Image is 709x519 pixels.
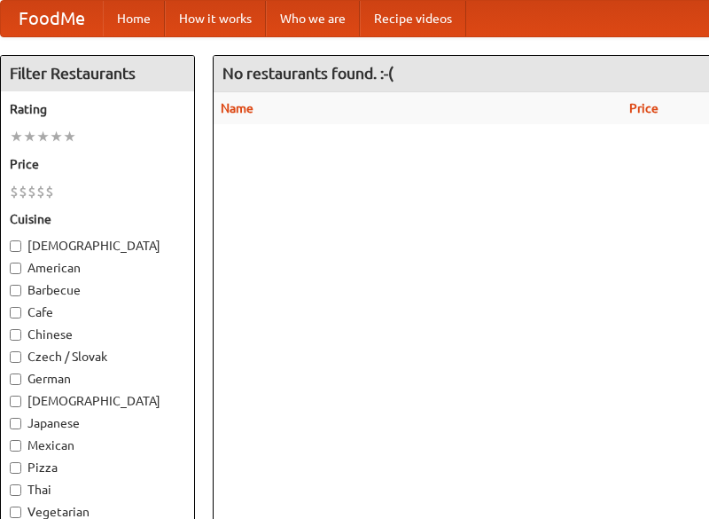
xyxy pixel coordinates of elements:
label: [DEMOGRAPHIC_DATA] [10,237,185,255]
li: $ [45,182,54,201]
label: Thai [10,481,185,499]
input: Pizza [10,462,21,474]
a: How it works [165,1,266,36]
label: [DEMOGRAPHIC_DATA] [10,392,185,410]
input: Barbecue [10,285,21,296]
label: Chinese [10,326,185,343]
a: Price [629,101,658,115]
li: $ [36,182,45,201]
li: ★ [63,127,76,146]
label: Czech / Slovak [10,348,185,366]
input: Chinese [10,329,21,341]
input: Vegetarian [10,507,21,518]
h5: Price [10,155,185,173]
label: German [10,370,185,388]
input: [DEMOGRAPHIC_DATA] [10,396,21,407]
input: Thai [10,484,21,496]
label: Mexican [10,436,185,454]
input: German [10,374,21,385]
a: Who we are [266,1,360,36]
li: ★ [36,127,50,146]
h5: Rating [10,100,185,118]
li: $ [19,182,27,201]
a: Recipe videos [360,1,466,36]
li: ★ [23,127,36,146]
a: Name [221,101,253,115]
input: American [10,263,21,274]
input: Mexican [10,440,21,452]
input: Czech / Slovak [10,351,21,363]
li: ★ [50,127,63,146]
label: Pizza [10,459,185,476]
h4: Filter Restaurants [1,56,194,91]
label: Japanese [10,414,185,432]
h5: Cuisine [10,210,185,228]
label: Barbecue [10,281,185,299]
input: [DEMOGRAPHIC_DATA] [10,240,21,252]
label: Cafe [10,303,185,321]
ng-pluralize: No restaurants found. :-( [222,65,393,82]
label: American [10,259,185,277]
input: Japanese [10,418,21,429]
li: $ [27,182,36,201]
li: $ [10,182,19,201]
a: FoodMe [1,1,103,36]
a: Home [103,1,165,36]
input: Cafe [10,307,21,318]
li: ★ [10,127,23,146]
